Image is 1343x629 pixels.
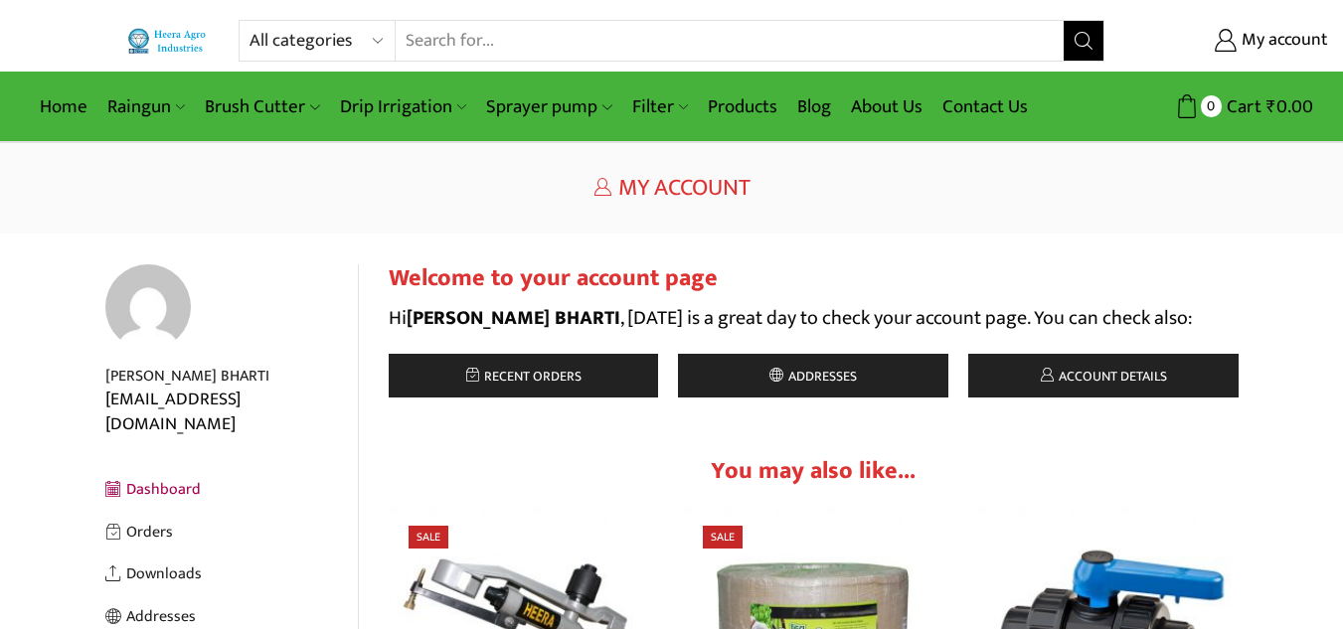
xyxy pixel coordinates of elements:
[105,552,358,595] a: Downloads
[787,83,841,130] a: Blog
[698,83,787,130] a: Products
[1237,28,1328,54] span: My account
[1266,91,1313,122] bdi: 0.00
[1124,88,1313,125] a: 0 Cart ₹0.00
[389,258,718,298] span: Welcome to your account page
[1054,365,1167,388] span: Account details
[407,301,620,335] strong: [PERSON_NAME] BHARTI
[389,302,1239,334] p: Hi , [DATE] is a great day to check your account page. You can check also:
[618,168,751,208] span: My Account
[330,83,476,130] a: Drip Irrigation
[195,83,329,130] a: Brush Cutter
[389,354,659,397] a: Recent orders
[711,451,916,491] span: You may also like...
[30,83,97,130] a: Home
[97,83,195,130] a: Raingun
[409,526,448,549] span: Sale
[932,83,1038,130] a: Contact Us
[703,526,743,549] span: Sale
[1201,95,1222,116] span: 0
[841,83,932,130] a: About Us
[479,365,582,388] span: Recent orders
[1222,93,1261,120] span: Cart
[968,354,1239,397] a: Account details
[105,388,358,438] div: [EMAIL_ADDRESS][DOMAIN_NAME]
[396,21,1063,61] input: Search for...
[783,365,857,388] span: Addresses
[105,468,358,511] a: Dashboard
[105,365,358,388] div: [PERSON_NAME] BHARTI
[105,511,358,553] a: Orders
[622,83,698,130] a: Filter
[1134,23,1328,59] a: My account
[678,354,948,397] a: Addresses
[1266,91,1276,122] span: ₹
[1064,21,1103,61] button: Search button
[476,83,621,130] a: Sprayer pump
